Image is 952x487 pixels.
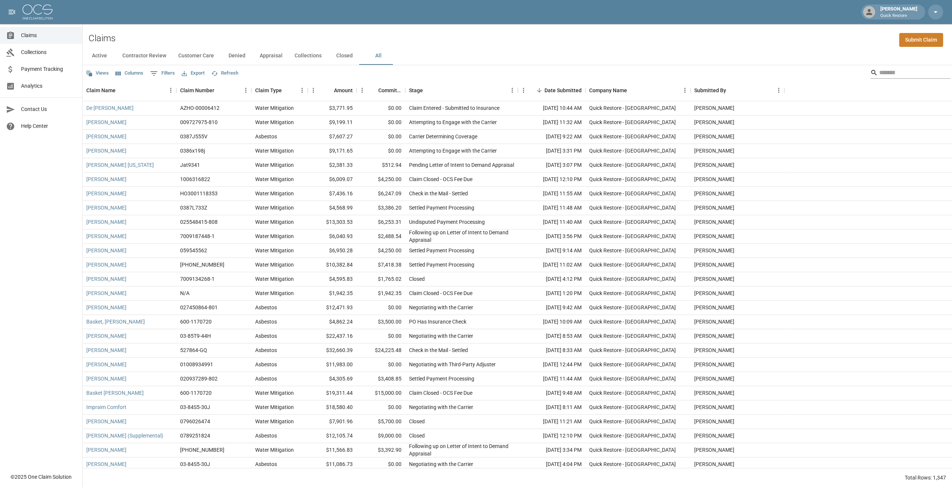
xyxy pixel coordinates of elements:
[589,275,676,283] div: Quick Restore - Tucson
[409,190,468,197] div: Check in the Mail - Settled
[180,175,210,183] div: 1006316822
[409,275,425,283] div: Closed
[356,457,405,472] div: $0.00
[518,343,585,358] div: [DATE] 8:33 AM
[409,218,485,226] div: Undisputed Payment Processing
[255,403,294,411] div: Water Mitigation
[308,386,356,400] div: $19,311.44
[694,361,734,368] div: Alec Melendez
[679,85,690,96] button: Menu
[180,80,214,101] div: Claim Number
[694,418,734,425] div: Andrew Damitz
[356,429,405,443] div: $9,000.00
[409,104,499,112] div: Claim Entered - Submitted to Insurance
[694,261,734,268] div: Andrew Damitz
[86,318,145,325] a: Basket, [PERSON_NAME]
[518,201,585,215] div: [DATE] 11:48 AM
[423,85,433,96] button: Sort
[356,201,405,215] div: $3,386.20
[86,304,126,311] a: [PERSON_NAME]
[83,80,176,101] div: Claim Name
[255,418,294,425] div: Water Mitigation
[308,415,356,429] div: $7,901.96
[589,346,676,354] div: Quick Restore - Tucson
[518,187,585,201] div: [DATE] 11:55 AM
[21,82,76,90] span: Analytics
[180,446,224,454] div: 01-008-889719
[180,361,213,368] div: 01008934991
[694,232,734,240] div: Andrew Damitz
[308,329,356,343] div: $22,437.16
[308,286,356,301] div: $1,942.35
[86,389,144,397] a: Basket [PERSON_NAME]
[86,204,126,211] a: [PERSON_NAME]
[405,80,518,101] div: Stage
[255,232,294,240] div: Water Mitigation
[180,190,218,197] div: HO3001118353
[356,144,405,158] div: $0.00
[83,47,952,65] div: dynamic tabs
[589,332,676,340] div: Quick Restore - Tucson
[694,460,734,468] div: Alec Melendez
[289,47,328,65] button: Collections
[518,272,585,286] div: [DATE] 4:12 PM
[694,218,734,226] div: Andrew Damitz
[518,457,585,472] div: [DATE] 4:04 PM
[180,261,224,268] div: 01-009-044479
[180,118,218,126] div: 009727975-810
[378,80,402,101] div: Committed Amount
[86,460,126,468] a: [PERSON_NAME]
[254,47,289,65] button: Appraisal
[180,318,212,325] div: 600-1170720
[518,229,585,244] div: [DATE] 3:56 PM
[255,190,294,197] div: Water Mitigation
[589,80,627,101] div: Company Name
[356,187,405,201] div: $6,247.09
[694,147,734,154] div: Andrew Damitz
[518,172,585,187] div: [DATE] 12:10 PM
[589,118,676,126] div: Quick Restore - Tucson
[308,85,319,96] button: Menu
[255,247,294,254] div: Water Mitigation
[308,172,356,187] div: $6,009.07
[308,429,356,443] div: $12,105.74
[694,118,734,126] div: Josh Kolodiej
[694,161,734,169] div: Andrew Damitz
[308,201,356,215] div: $4,568.99
[86,104,134,112] a: De [PERSON_NAME]
[180,218,218,226] div: 025548415-808
[308,457,356,472] div: $11,086.73
[356,358,405,372] div: $0.00
[409,118,497,126] div: Attempting to Engage with the Carrier
[86,218,126,226] a: [PERSON_NAME]
[409,318,466,325] div: PO Has Insurance Check
[308,229,356,244] div: $6,040.93
[180,346,207,354] div: 527864-GQ
[518,386,585,400] div: [DATE] 9:48 AM
[589,204,676,211] div: Quick Restore - Tucson
[176,80,251,101] div: Claim Number
[86,175,126,183] a: [PERSON_NAME]
[86,332,126,340] a: [PERSON_NAME]
[589,247,676,254] div: Quick Restore - Tucson
[356,244,405,258] div: $4,250.00
[694,432,734,439] div: Alec Melendez
[83,47,116,65] button: Active
[518,80,585,101] div: Date Submitted
[308,272,356,286] div: $4,595.83
[589,460,676,468] div: Quick Restore - Tucson
[368,85,378,96] button: Sort
[323,85,334,96] button: Sort
[86,275,126,283] a: [PERSON_NAME]
[209,67,240,79] button: Refresh
[409,204,474,211] div: Settled Payment Processing
[116,85,126,96] button: Sort
[694,80,726,101] div: Submitted By
[21,48,76,56] span: Collections
[21,65,76,73] span: Payment Tracking
[240,85,251,96] button: Menu
[589,432,676,439] div: Quick Restore - Tucson
[409,375,474,382] div: Settled Payment Processing
[180,275,215,283] div: 7009134268-1
[589,218,676,226] div: Quick Restore - Tucson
